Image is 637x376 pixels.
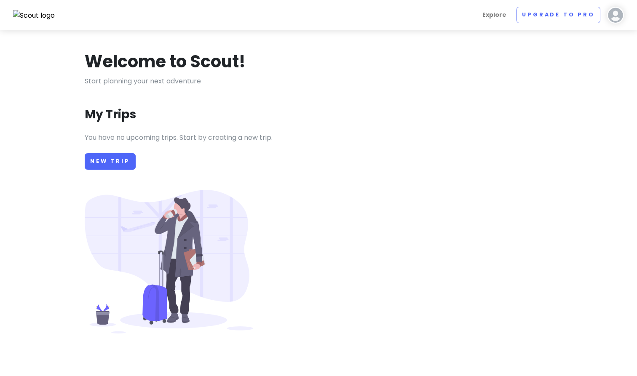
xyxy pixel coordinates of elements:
a: Explore [479,7,510,23]
img: Scout logo [13,10,55,21]
h3: My Trips [85,107,136,122]
p: You have no upcoming trips. Start by creating a new trip. [85,132,552,143]
img: Person with luggage at airport [85,190,253,333]
a: New Trip [85,153,136,170]
a: Upgrade to Pro [517,7,600,23]
p: Start planning your next adventure [85,76,552,87]
h1: Welcome to Scout! [85,51,246,72]
img: User profile [607,7,624,24]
